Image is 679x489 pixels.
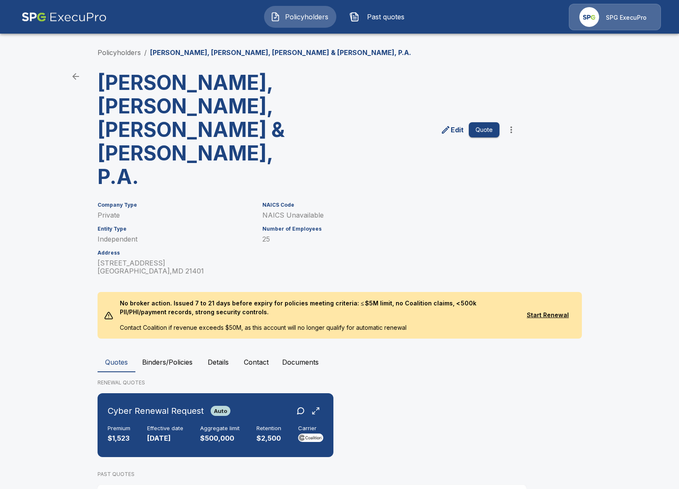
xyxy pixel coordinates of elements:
a: edit [439,123,465,137]
button: Quote [469,122,499,138]
p: Contact Coalition if revenue exceeds $50M, as this account will no longer qualify for automatic r... [113,323,520,339]
p: PAST QUOTES [98,471,526,478]
p: Private [98,211,252,219]
a: Policyholders [98,48,141,57]
h3: [PERSON_NAME], [PERSON_NAME], [PERSON_NAME] & [PERSON_NAME], P.A. [98,71,305,189]
img: Agency Icon [579,7,599,27]
img: Policyholders Icon [270,12,280,22]
button: more [503,121,520,138]
a: Agency IconSPG ExecuPro [569,4,661,30]
img: Carrier [298,434,323,442]
img: Past quotes Icon [349,12,359,22]
h6: Aggregate limit [200,425,240,432]
p: $2,500 [256,434,281,443]
button: Quotes [98,352,135,372]
span: Auto [211,407,230,414]
span: Past quotes [363,12,409,22]
p: [STREET_ADDRESS] [GEOGRAPHIC_DATA] , MD 21401 [98,259,252,275]
h6: Carrier [298,425,323,432]
button: Start Renewal [520,308,575,323]
h6: Number of Employees [262,226,499,232]
button: Policyholders IconPolicyholders [264,6,336,28]
h6: Entity Type [98,226,252,232]
p: [PERSON_NAME], [PERSON_NAME], [PERSON_NAME] & [PERSON_NAME], P.A. [150,47,411,58]
p: [DATE] [147,434,183,443]
button: Documents [275,352,325,372]
button: Past quotes IconPast quotes [343,6,415,28]
p: RENEWAL QUOTES [98,379,582,386]
p: 25 [262,235,499,243]
p: No broker action. Issued 7 to 21 days before expiry for policies meeting criteria: ≤ $5M limit, n... [113,292,520,323]
h6: Company Type [98,202,252,208]
h6: Address [98,250,252,256]
p: $500,000 [200,434,240,443]
p: Edit [451,125,464,135]
h6: Cyber Renewal Request [108,404,204,418]
li: / [144,47,147,58]
button: Contact [237,352,275,372]
h6: NAICS Code [262,202,499,208]
h6: Effective date [147,425,183,432]
a: back [67,68,84,85]
h6: Retention [256,425,281,432]
p: $1,523 [108,434,130,443]
p: Independent [98,235,252,243]
button: Details [199,352,237,372]
p: SPG ExecuPro [606,13,647,22]
p: NAICS Unavailable [262,211,499,219]
span: Policyholders [284,12,330,22]
div: policyholder tabs [98,352,582,372]
button: Binders/Policies [135,352,199,372]
h6: Premium [108,425,130,432]
nav: breadcrumb [98,47,411,58]
img: AA Logo [21,4,107,30]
